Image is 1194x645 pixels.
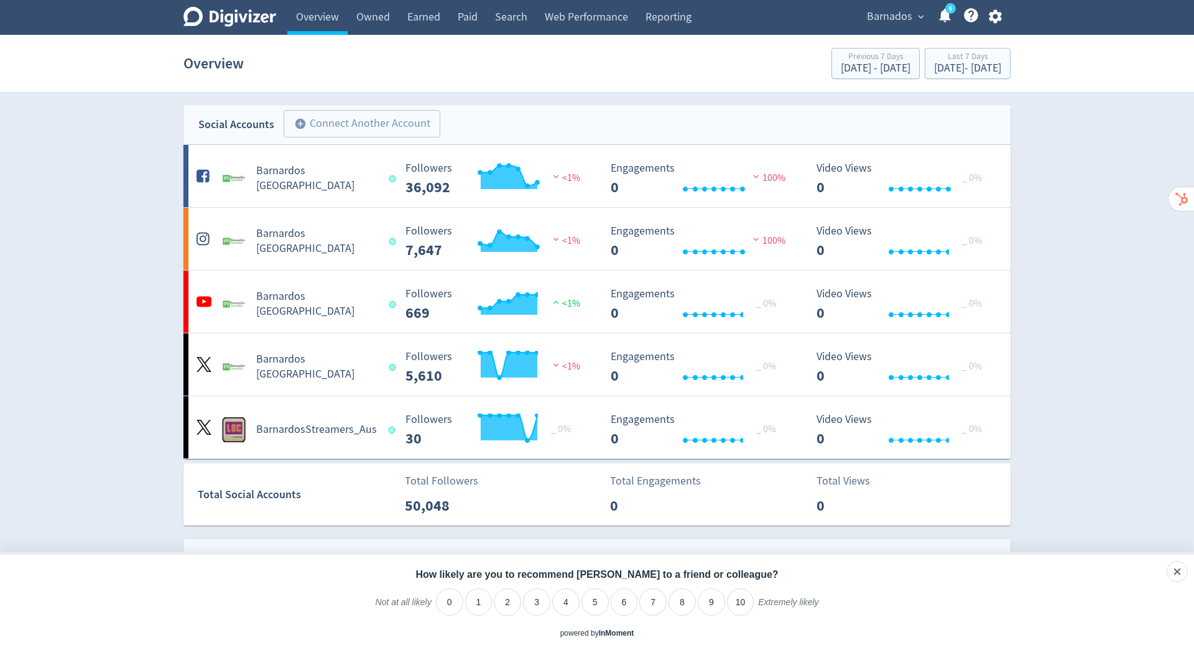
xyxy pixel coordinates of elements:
span: Data last synced: 20 Aug 2025, 3:01am (AEST) [389,364,399,371]
span: expand_more [915,11,927,22]
li: 1 [465,588,493,616]
p: Total Views [817,473,888,490]
p: 50,048 [405,494,476,517]
span: <1% [550,297,580,310]
text: 5 [949,4,952,13]
span: Data last synced: 19 Aug 2025, 5:02pm (AEST) [389,301,399,308]
a: InMoment [599,629,634,638]
div: [DATE] - [DATE] [841,63,910,74]
a: Barnardos Australia undefinedBarnardos [GEOGRAPHIC_DATA] Followers 5,610 Followers 5,610 <1% Enga... [183,333,1011,396]
button: Barnados [863,7,927,27]
img: negative-performance.svg [750,234,762,244]
span: _ 0% [962,423,982,435]
span: <1% [550,234,580,247]
li: 8 [669,588,696,616]
img: Barnardos Australia undefined [221,229,246,254]
span: add_circle [294,118,307,130]
span: _ 0% [756,297,776,310]
a: Barnardos Australia undefinedBarnardos [GEOGRAPHIC_DATA] Followers 669 Followers 669 <1% Engageme... [183,271,1011,333]
img: negative-performance.svg [750,172,762,181]
p: Total Engagements [610,473,701,490]
div: Previous 7 Days [841,52,910,63]
h5: Barnardos [GEOGRAPHIC_DATA] [256,289,377,319]
li: 7 [639,588,667,616]
p: Total Followers [405,473,478,490]
img: Barnardos Australia undefined [221,292,246,317]
svg: Followers 36,092 [399,162,586,195]
img: negative-performance.svg [550,360,562,369]
svg: Engagements 0 [604,162,791,195]
span: _ 0% [756,423,776,435]
li: 3 [523,588,550,616]
span: 100% [750,234,785,247]
img: negative-performance.svg [550,234,562,244]
span: 100% [750,172,785,184]
li: 9 [698,588,725,616]
svg: Engagements 0 [604,414,791,447]
svg: Video Views 0 [810,162,997,195]
span: <1% [550,172,580,184]
span: Data last synced: 20 Aug 2025, 1:02am (AEST) [389,427,399,434]
span: Barnados [867,7,912,27]
div: Total Social Accounts [198,486,396,504]
li: 5 [581,588,609,616]
li: 4 [552,588,580,616]
a: Barnardos Australia undefinedBarnardos [GEOGRAPHIC_DATA] Followers 7,647 Followers 7,647 <1% Enga... [183,208,1011,270]
svg: Engagements 0 [604,225,791,258]
svg: Engagements 0 [604,351,791,384]
h5: BarnardosStreamers_Aus [256,422,377,437]
h1: Overview [183,44,244,83]
li: 0 [436,588,463,616]
h5: Barnardos [GEOGRAPHIC_DATA] [256,226,377,256]
div: powered by inmoment [560,628,634,639]
img: BarnardosStreamers_Aus undefined [221,417,246,442]
img: positive-performance.svg [550,297,562,307]
span: <1% [550,360,580,373]
li: 2 [494,588,521,616]
div: Earned Media & Hashtags by Engagement [198,550,398,568]
a: BarnardosStreamers_Aus undefinedBarnardosStreamers_Aus Followers 30 Followers 30 _ 0% Engagements... [183,396,1011,458]
svg: Followers 7,647 [399,225,586,258]
span: _ 0% [756,360,776,373]
svg: Video Views 0 [810,414,997,447]
svg: Engagements 0 [604,288,791,321]
span: Data last synced: 19 Aug 2025, 5:02pm (AEST) [389,175,399,182]
svg: Followers 30 [399,414,586,447]
h5: Barnardos [GEOGRAPHIC_DATA] [256,164,377,193]
li: 6 [611,588,638,616]
svg: Video Views 0 [810,225,997,258]
button: Connect Another Account [284,110,440,137]
svg: Followers 5,610 [399,351,586,384]
svg: Video Views 0 [810,351,997,384]
span: Data last synced: 19 Aug 2025, 5:02pm (AEST) [389,238,399,245]
div: Last 7 Days [934,52,1001,63]
h5: Barnardos [GEOGRAPHIC_DATA] [256,352,377,382]
svg: Video Views 0 [810,288,997,321]
img: Barnardos Australia undefined [221,355,246,379]
a: Barnardos Australia undefinedBarnardos [GEOGRAPHIC_DATA] Followers 36,092 Followers 36,092 <1% En... [183,145,1011,207]
a: Connect Another Account [274,112,440,137]
p: 0 [817,494,888,517]
div: Close survey [1167,561,1188,582]
svg: Followers 669 [399,288,586,321]
span: _ 0% [962,234,982,247]
li: 10 [727,588,754,616]
img: negative-performance.svg [550,172,562,181]
div: [DATE] - [DATE] [934,63,1001,74]
button: Last 7 Days[DATE]- [DATE] [925,48,1011,79]
button: Previous 7 Days[DATE] - [DATE] [831,48,920,79]
p: 0 [610,494,682,517]
label: Not at all likely [375,596,431,618]
span: _ 0% [962,172,982,184]
div: Social Accounts [198,116,274,134]
a: 5 [945,3,956,14]
span: _ 0% [551,423,571,435]
span: _ 0% [962,360,982,373]
label: Extremely likely [758,596,818,618]
span: _ 0% [962,297,982,310]
img: Barnardos Australia undefined [221,166,246,191]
